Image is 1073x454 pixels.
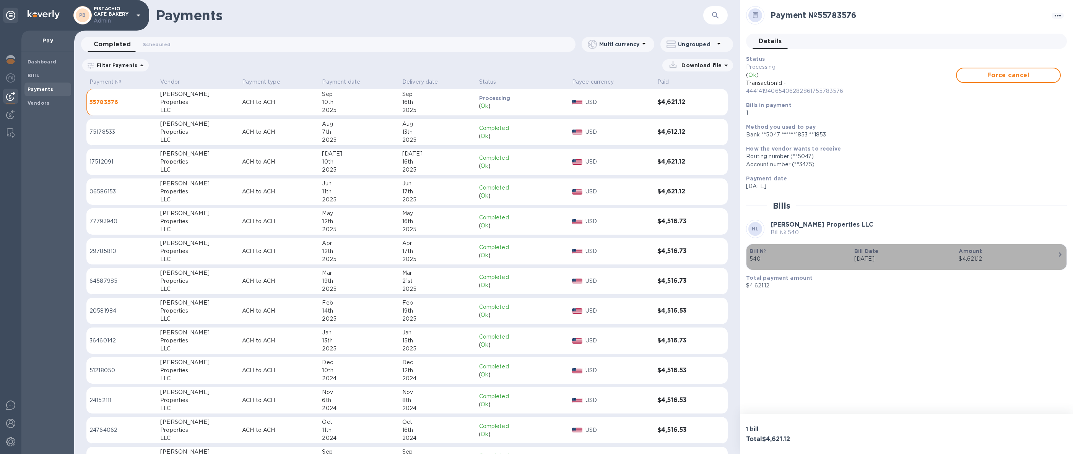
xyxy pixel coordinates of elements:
[322,315,396,323] div: 2025
[322,225,396,233] div: 2025
[479,400,566,409] div: ( )
[402,337,473,345] div: 15th
[89,396,154,404] p: 24152111
[749,255,848,263] p: 540
[479,303,566,311] p: Completed
[479,363,566,371] p: Completed
[160,225,236,233] div: LLC
[242,158,316,166] p: ACH to ACH
[322,375,396,383] div: 2024
[572,219,582,224] img: USD
[143,41,171,49] span: Scheduled
[402,426,473,434] div: 16th
[322,345,396,353] div: 2025
[585,188,651,196] p: USD
[956,68,1061,83] button: Force cancel
[160,255,236,263] div: LLC
[322,120,396,128] div: Aug
[160,434,236,442] div: LLC
[746,161,1061,169] div: Account number (**3475)
[94,6,132,25] p: PISTACHIO CAFE BAKERY
[322,239,396,247] div: Apr
[160,299,236,307] div: [PERSON_NAME]
[572,189,582,195] img: USD
[746,275,813,281] b: Total payment amount
[3,8,18,23] div: Unpin categories
[481,162,488,170] p: Ok
[89,277,154,285] p: 64587985
[657,99,707,106] h3: $4,621.12
[322,180,396,188] div: Jun
[402,388,473,396] div: Nov
[322,299,396,307] div: Feb
[322,269,396,277] div: Mar
[160,277,236,285] div: Properties
[160,388,236,396] div: [PERSON_NAME]
[160,128,236,136] div: Properties
[746,79,956,95] p: TransactionId -
[28,100,50,106] b: Vendors
[28,73,39,78] b: Bills
[402,375,473,383] div: 2024
[160,209,236,217] div: [PERSON_NAME]
[746,71,956,79] p: ( )
[479,281,566,289] div: ( )
[572,308,582,314] img: USD
[479,430,566,438] div: ( )
[402,307,473,315] div: 19th
[657,277,707,285] h3: $4,516.73
[322,106,396,114] div: 2025
[322,128,396,136] div: 7th
[322,247,396,255] div: 12th
[963,71,1054,80] span: Force cancel
[160,337,236,345] div: Properties
[599,41,639,48] p: Multi currency
[402,78,448,86] span: Delivery date
[89,247,154,255] p: 29785810
[242,78,290,86] span: Payment type
[402,239,473,247] div: Apr
[322,337,396,345] div: 13th
[572,100,582,105] img: USD
[479,192,566,200] div: ( )
[746,124,816,130] b: Method you used to pay
[160,78,190,86] span: Vendor
[160,98,236,106] div: Properties
[322,255,396,263] div: 2025
[160,150,236,158] div: [PERSON_NAME]
[479,341,566,349] div: ( )
[322,166,396,174] div: 2025
[657,426,707,434] h3: $4,516.53
[402,434,473,442] div: 2024
[481,341,488,349] p: Ok
[585,98,651,106] p: USD
[402,128,473,136] div: 13th
[402,120,473,128] div: Aug
[479,222,566,230] div: ( )
[160,196,236,204] div: LLC
[479,162,566,170] div: ( )
[479,154,566,162] p: Completed
[322,90,396,98] div: Sep
[572,130,582,135] img: USD
[322,366,396,375] div: 10th
[657,307,707,315] h3: $4,516.53
[28,86,53,92] b: Payments
[402,98,473,106] div: 16th
[160,188,236,196] div: Properties
[94,39,131,50] span: Completed
[402,180,473,188] div: Jun
[242,366,316,375] p: ACH to ACH
[160,90,236,98] div: [PERSON_NAME]
[402,106,473,114] div: 2025
[402,396,473,404] div: 8th
[481,311,488,319] p: Ok
[322,158,396,166] div: 10th
[479,392,566,400] p: Completed
[28,37,68,44] p: Pay
[479,251,566,259] div: ( )
[402,150,473,158] div: [DATE]
[572,249,582,254] img: USD
[746,182,1061,190] p: [DATE]
[160,78,180,86] p: Vendor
